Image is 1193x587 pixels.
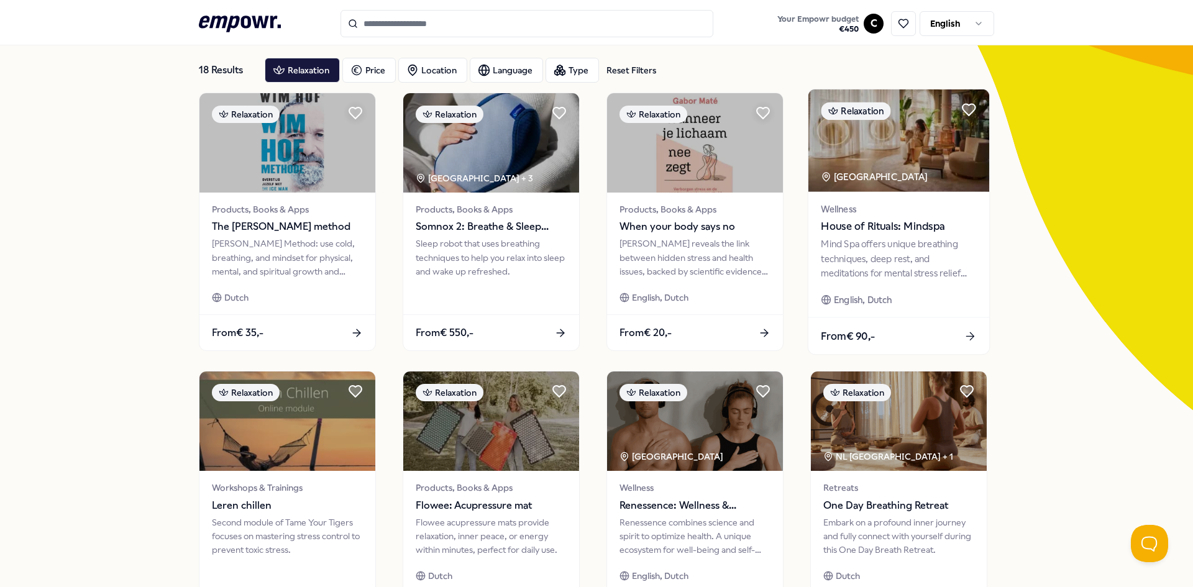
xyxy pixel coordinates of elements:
[808,89,990,355] a: package imageRelaxation[GEOGRAPHIC_DATA] WellnessHouse of Rituals: MindspaMind Spa offers unique ...
[821,102,890,120] div: Relaxation
[775,12,861,37] button: Your Empowr budget€450
[619,219,770,235] span: When your body says no
[619,202,770,216] span: Products, Books & Apps
[416,202,567,216] span: Products, Books & Apps
[403,93,579,193] img: package image
[607,371,783,471] img: package image
[199,93,376,351] a: package imageRelaxationProducts, Books & AppsThe [PERSON_NAME] method[PERSON_NAME] Method: use co...
[403,371,579,471] img: package image
[416,106,483,123] div: Relaxation
[864,14,884,34] button: C
[836,569,860,583] span: Dutch
[811,371,987,471] img: package image
[416,219,567,235] span: Somnox 2: Breathe & Sleep Robot
[224,291,249,304] span: Dutch
[619,237,770,278] div: [PERSON_NAME] reveals the link between hidden stress and health issues, backed by scientific evid...
[821,202,976,216] span: Wellness
[212,516,363,557] div: Second module of Tame Your Tigers focuses on mastering stress control to prevent toxic stress.
[632,569,688,583] span: English, Dutch
[821,237,976,280] div: Mind Spa offers unique breathing techniques, deep rest, and meditations for mental stress relief ...
[632,291,688,304] span: English, Dutch
[777,24,859,34] span: € 450
[212,219,363,235] span: The [PERSON_NAME] method
[416,384,483,401] div: Relaxation
[212,237,363,278] div: [PERSON_NAME] Method: use cold, breathing, and mindset for physical, mental, and spiritual growth...
[403,93,580,351] a: package imageRelaxation[GEOGRAPHIC_DATA] + 3Products, Books & AppsSomnox 2: Breathe & Sleep Robot...
[1131,525,1168,562] iframe: Help Scout Beacon - Open
[416,481,567,494] span: Products, Books & Apps
[606,63,656,77] div: Reset Filters
[823,450,953,463] div: NL [GEOGRAPHIC_DATA] + 1
[619,325,672,341] span: From € 20,-
[834,293,892,307] span: English, Dutch
[212,498,363,514] span: Leren chillen
[606,93,784,351] a: package imageRelaxationProducts, Books & AppsWhen your body says no[PERSON_NAME] reveals the link...
[619,106,687,123] div: Relaxation
[619,481,770,494] span: Wellness
[821,328,875,344] span: From € 90,-
[619,384,687,401] div: Relaxation
[823,384,891,401] div: Relaxation
[212,481,363,494] span: Workshops & Trainings
[823,481,974,494] span: Retreats
[619,450,725,463] div: [GEOGRAPHIC_DATA]
[808,89,989,192] img: package image
[342,58,396,83] button: Price
[607,93,783,193] img: package image
[416,171,533,185] div: [GEOGRAPHIC_DATA] + 3
[428,569,452,583] span: Dutch
[199,371,375,471] img: package image
[777,14,859,24] span: Your Empowr budget
[470,58,543,83] button: Language
[416,325,473,341] span: From € 550,-
[199,93,375,193] img: package image
[821,170,930,184] div: [GEOGRAPHIC_DATA]
[772,11,864,37] a: Your Empowr budget€450
[619,516,770,557] div: Renessence combines science and spirit to optimize health. A unique ecosystem for well-being and ...
[416,516,567,557] div: Flowee acupressure mats provide relaxation, inner peace, or energy within minutes, perfect for da...
[199,58,255,83] div: 18 Results
[416,498,567,514] span: Flowee: Acupressure mat
[823,498,974,514] span: One Day Breathing Retreat
[212,325,263,341] span: From € 35,-
[416,237,567,278] div: Sleep robot that uses breathing techniques to help you relax into sleep and wake up refreshed.
[341,10,713,37] input: Search for products, categories or subcategories
[212,106,280,123] div: Relaxation
[821,219,976,235] span: House of Rituals: Mindspa
[823,516,974,557] div: Embark on a profound inner journey and fully connect with yourself during this One Day Breath Ret...
[265,58,340,83] button: Relaxation
[619,498,770,514] span: Renessence: Wellness & Mindfulness
[398,58,467,83] button: Location
[212,202,363,216] span: Products, Books & Apps
[546,58,599,83] button: Type
[212,384,280,401] div: Relaxation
